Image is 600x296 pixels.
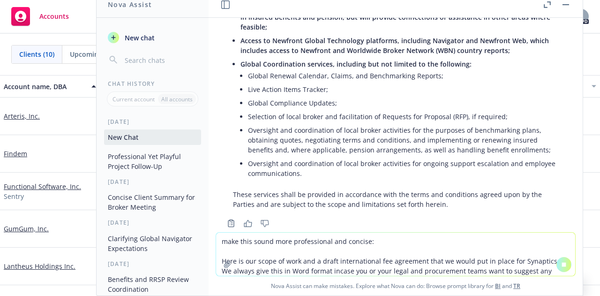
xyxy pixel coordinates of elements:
span: Clients (10) [19,49,54,59]
a: Findem [4,149,27,159]
li: Global Compliance Updates; [248,96,558,110]
p: These services shall be provided in accordance with the terms and conditions agreed upon by the P... [233,190,558,209]
div: [DATE] [97,178,209,186]
svg: Copy to clipboard [227,219,235,228]
button: Concise Client Summary for Broker Meeting [104,190,201,215]
li: Live Action Items Tracker; [248,83,558,96]
span: Global Coordination services, including but not limited to the following: [240,60,472,68]
button: Clarifying Global Navigator Expectations [104,231,201,256]
a: TR [513,282,520,290]
span: Accounts [39,13,69,20]
span: Access to Newfront Global Technology platforms, including Navigator and Newfront Web, which inclu... [240,36,549,55]
li: Selection of local broker and facilitation of Requests for Proposal (RFP), if required; [248,110,558,123]
a: Lantheus Holdings Inc. [4,261,75,271]
div: [DATE] [97,118,209,126]
button: Professional Yet Playful Project Follow-Up [104,149,201,174]
span: Upcoming renewals (0) [70,49,142,59]
span: Sentry [4,191,24,201]
button: New Chat [104,129,201,145]
input: Search chats [123,53,197,67]
a: GumGum, Inc. [4,224,49,234]
div: Chat History [97,80,209,88]
li: Oversight and coordination of local broker activities for ongoing support escalation and employee... [248,157,558,180]
p: Current account [112,95,155,103]
a: Accounts [7,3,73,30]
a: Arteris, Inc. [4,111,40,121]
div: [DATE] [97,260,209,268]
button: New chat [104,29,201,46]
span: Nova Assist can make mistakes. Explore what Nova can do: Browse prompt library for and [212,276,579,296]
li: Oversight and coordination of local broker activities for the purposes of benchmarking plans, obt... [248,123,558,157]
span: New chat [123,33,155,43]
p: All accounts [161,95,193,103]
div: [DATE] [97,219,209,227]
li: Global Renewal Calendar, Claims, and Benchmarking Reports; [248,69,558,83]
a: BI [495,282,501,290]
a: Functional Software, Inc. [4,182,81,191]
div: Account name, DBA [4,82,86,91]
button: Thumbs down [257,217,272,230]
